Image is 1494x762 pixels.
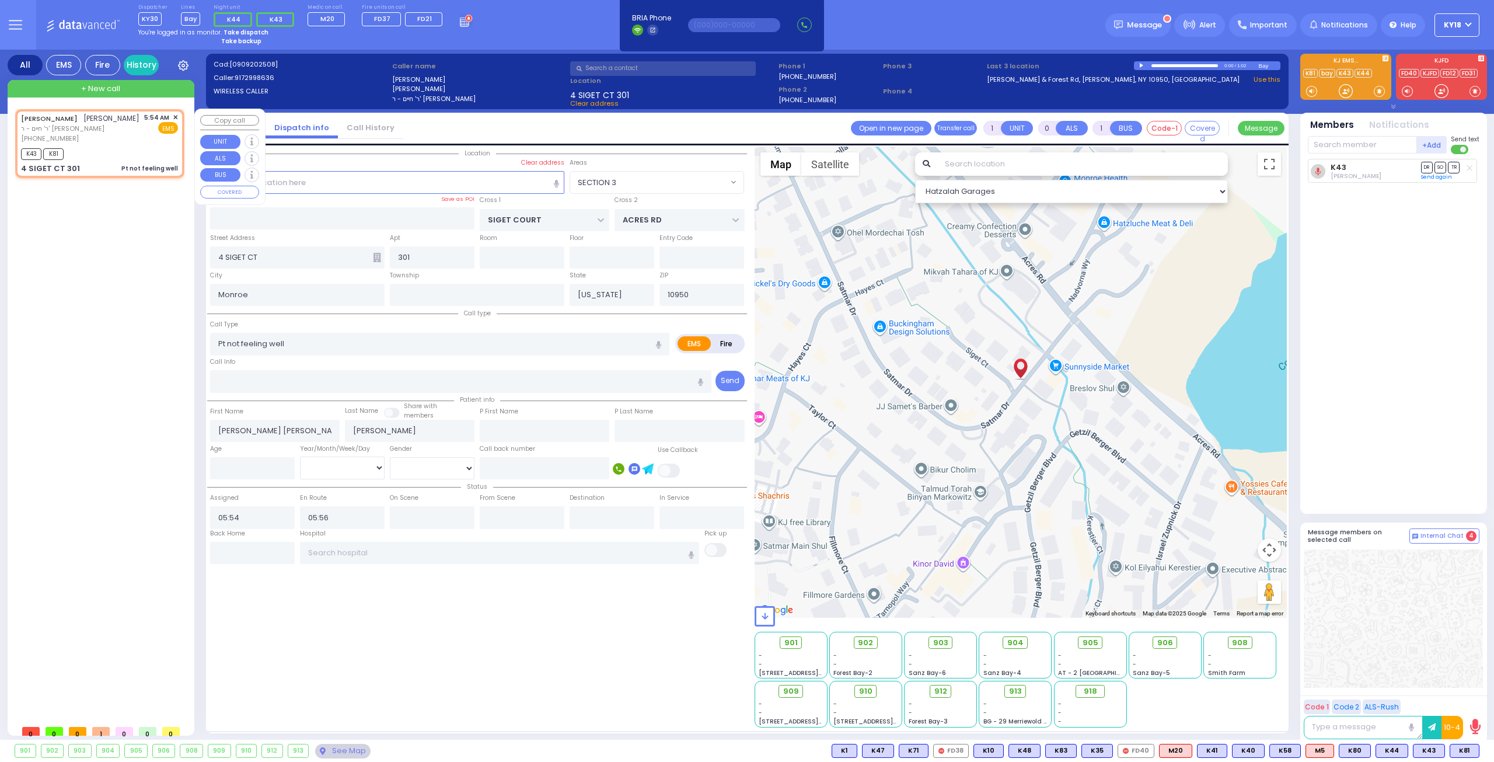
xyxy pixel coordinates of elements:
[1451,135,1479,144] span: Send text
[229,60,278,69] span: [0909202508]
[983,651,987,660] span: -
[1159,744,1192,758] div: M20
[46,55,81,75] div: EMS
[779,61,879,71] span: Phone 1
[521,158,564,168] label: Clear address
[688,18,780,32] input: (000)000-00000
[570,234,584,243] label: Floor
[21,163,80,175] div: 4 SIGET CT 301
[1331,172,1381,180] span: Moshe Hirsch Brach
[1421,162,1433,173] span: DR
[1237,59,1247,72] div: 1:02
[97,744,120,757] div: 904
[69,727,86,736] span: 0
[1420,532,1464,540] span: Internal Chat
[480,444,535,454] label: Call back number
[987,75,1240,85] a: [PERSON_NAME] & Forest Rd, [PERSON_NAME], NY 10950, [GEOGRAPHIC_DATA]
[83,113,139,123] span: [PERSON_NAME]
[1127,19,1162,31] span: Message
[210,529,245,538] label: Back Home
[92,727,110,736] span: 1
[124,55,159,75] a: History
[899,744,928,758] div: BLS
[1157,637,1173,649] span: 906
[138,4,167,11] label: Dispatcher
[480,407,518,416] label: P First Name
[1376,744,1408,758] div: BLS
[934,686,947,697] span: 912
[833,700,837,708] span: -
[1159,744,1192,758] div: ALS
[1232,637,1248,649] span: 908
[758,603,796,618] a: Open this area in Google Maps (opens a new window)
[210,407,243,416] label: First Name
[934,121,977,135] button: Transfer call
[909,717,948,726] span: Forest Bay-3
[983,660,987,669] span: -
[1123,748,1129,754] img: red-radio-icon.svg
[235,73,274,82] span: 9172998636
[1450,744,1479,758] div: BLS
[1396,58,1487,66] label: KJFD
[480,493,515,503] label: From Scene
[300,529,326,538] label: Hospital
[1133,660,1136,669] span: -
[210,271,222,280] label: City
[1308,528,1409,544] h5: Message members on selected call
[1147,121,1182,135] button: Code-1
[181,12,200,26] span: Bay
[1269,744,1301,758] div: BLS
[173,113,178,123] span: ✕
[570,493,605,503] label: Destination
[308,4,348,11] label: Medic on call
[441,195,474,203] label: Save as POI
[180,744,203,757] div: 908
[1434,13,1479,37] button: KY18
[1056,121,1088,135] button: ALS
[1058,651,1062,660] span: -
[1045,744,1077,758] div: BLS
[1413,744,1445,758] div: BLS
[909,651,912,660] span: -
[759,669,869,677] span: [STREET_ADDRESS][PERSON_NAME]
[659,271,668,280] label: ZIP
[153,744,175,757] div: 906
[1118,744,1154,758] div: FD40
[1376,744,1408,758] div: K44
[300,542,700,564] input: Search hospital
[1058,700,1122,708] div: -
[632,13,671,23] span: BRIA Phone
[392,94,567,104] label: ר' חיים - ר' [PERSON_NAME]
[459,149,496,158] span: Location
[909,708,912,717] span: -
[1045,744,1077,758] div: K83
[181,4,200,11] label: Lines
[1417,136,1447,154] button: +Add
[1448,162,1460,173] span: TR
[758,603,796,618] img: Google
[1441,716,1463,739] button: 10-4
[480,196,501,205] label: Cross 1
[320,14,334,23] span: M20
[1300,58,1391,66] label: KJ EMS...
[125,744,147,757] div: 905
[1008,744,1041,758] div: K48
[1258,580,1281,604] button: Drag Pegman onto the map to open Street View
[659,493,689,503] label: In Service
[221,37,261,46] strong: Take backup
[1332,700,1361,714] button: Code 2
[392,84,567,94] label: [PERSON_NAME]
[200,186,259,199] button: COVERED
[200,115,259,126] button: Copy call
[85,55,120,75] div: Fire
[21,114,78,123] a: [PERSON_NAME]
[859,686,872,697] span: 910
[43,148,64,160] span: K81
[909,669,946,677] span: Sanz Bay-6
[678,336,711,351] label: EMS
[208,744,231,757] div: 909
[1232,744,1265,758] div: K40
[1466,531,1476,541] span: 4
[138,12,162,26] span: KY30
[1008,744,1041,758] div: BLS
